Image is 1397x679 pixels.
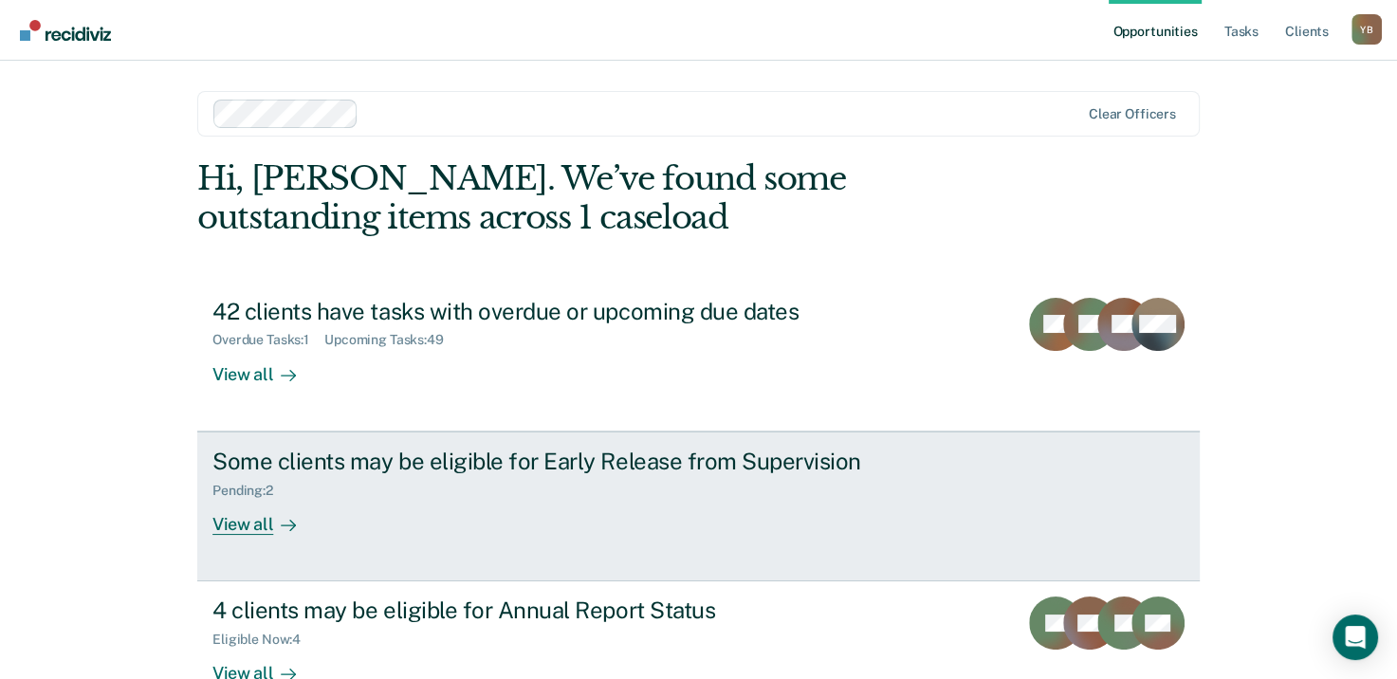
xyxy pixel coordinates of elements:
[212,332,324,348] div: Overdue Tasks : 1
[197,159,999,237] div: Hi, [PERSON_NAME]. We’ve found some outstanding items across 1 caseload
[212,298,878,325] div: 42 clients have tasks with overdue or upcoming due dates
[212,596,878,624] div: 4 clients may be eligible for Annual Report Status
[212,483,288,499] div: Pending : 2
[212,498,319,535] div: View all
[212,348,319,385] div: View all
[197,431,1200,581] a: Some clients may be eligible for Early Release from SupervisionPending:2View all
[1351,14,1382,45] div: Y B
[324,332,459,348] div: Upcoming Tasks : 49
[197,283,1200,431] a: 42 clients have tasks with overdue or upcoming due datesOverdue Tasks:1Upcoming Tasks:49View all
[20,20,111,41] img: Recidiviz
[212,632,316,648] div: Eligible Now : 4
[1089,106,1176,122] div: Clear officers
[1351,14,1382,45] button: Profile dropdown button
[1333,615,1378,660] div: Open Intercom Messenger
[212,448,878,475] div: Some clients may be eligible for Early Release from Supervision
